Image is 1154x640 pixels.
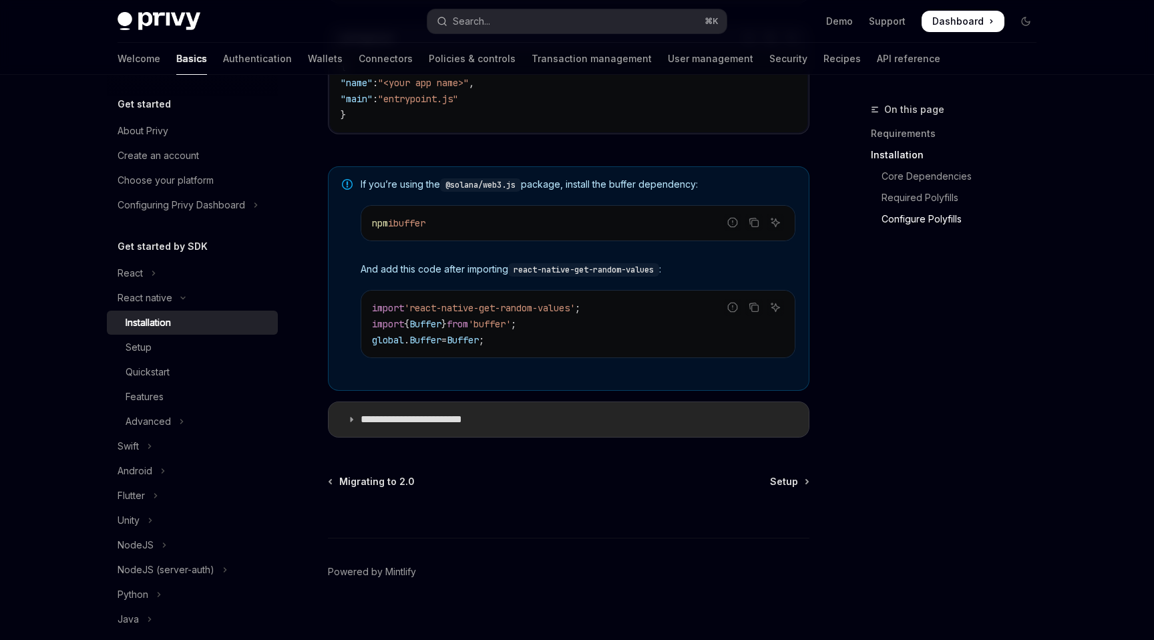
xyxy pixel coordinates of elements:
button: Toggle Configuring Privy Dashboard section [107,193,278,217]
button: Copy the contents from the code block [745,299,763,316]
a: Welcome [118,43,160,75]
span: npm [372,217,388,229]
button: Toggle React section [107,261,278,285]
span: And add this code after importing : [361,263,795,277]
a: Basics [176,43,207,75]
button: Toggle Advanced section [107,410,278,434]
span: 'buffer' [468,318,511,330]
a: Security [769,43,807,75]
div: Unity [118,512,140,528]
div: Java [118,611,139,627]
span: ⌘ K [705,16,719,27]
span: On this page [884,102,944,118]
span: i [388,217,393,229]
div: Swift [118,438,139,454]
a: Authentication [223,43,292,75]
code: @solana/web3.js [440,178,521,192]
div: React native [118,290,172,306]
span: from [447,318,468,330]
div: React [118,265,143,281]
a: Configure Polyfills [871,208,1047,230]
div: Configuring Privy Dashboard [118,197,245,213]
span: "entrypoint.js" [378,93,458,105]
div: Advanced [126,414,171,430]
a: Required Polyfills [871,187,1047,208]
span: } [441,318,447,330]
button: Toggle Python section [107,583,278,607]
button: Toggle React native section [107,286,278,310]
div: Choose your platform [118,172,214,188]
button: Toggle Java section [107,607,278,631]
a: Wallets [308,43,343,75]
span: , [469,77,474,89]
span: "<your app name>" [378,77,469,89]
div: NodeJS (server-auth) [118,562,214,578]
span: ; [511,318,516,330]
a: User management [668,43,753,75]
div: Search... [453,13,490,29]
a: About Privy [107,119,278,143]
a: Transaction management [532,43,652,75]
span: "name" [341,77,373,89]
a: Choose your platform [107,168,278,192]
span: If you’re using the package, install the buffer dependency: [361,178,795,192]
span: : [373,93,378,105]
button: Ask AI [767,299,784,316]
span: import [372,318,404,330]
a: Create an account [107,144,278,168]
a: Recipes [823,43,861,75]
span: 'react-native-get-random-values' [404,302,575,314]
a: Requirements [871,123,1047,144]
span: import [372,302,404,314]
div: NodeJS [118,537,154,553]
button: Ask AI [767,214,784,231]
button: Report incorrect code [724,214,741,231]
button: Copy the contents from the code block [745,214,763,231]
div: Create an account [118,148,199,164]
button: Toggle dark mode [1015,11,1036,32]
button: Report incorrect code [724,299,741,316]
span: = [441,334,447,346]
a: Demo [826,15,853,28]
a: Installation [107,311,278,335]
span: Buffer [409,318,441,330]
div: Android [118,463,152,479]
span: . [404,334,409,346]
span: ; [575,302,580,314]
span: Dashboard [932,15,984,28]
button: Toggle NodeJS section [107,533,278,557]
span: } [341,109,346,121]
div: Quickstart [126,364,170,380]
a: Policies & controls [429,43,516,75]
button: Toggle Android section [107,459,278,483]
button: Toggle NodeJS (server-auth) section [107,558,278,582]
svg: Note [342,179,353,190]
a: Dashboard [922,11,1004,32]
div: Setup [126,339,152,355]
span: Setup [770,475,798,488]
span: ; [479,334,484,346]
a: Installation [871,144,1047,166]
div: Features [126,389,164,405]
a: Quickstart [107,360,278,384]
span: Migrating to 2.0 [339,475,415,488]
a: Setup [770,475,808,488]
span: buffer [393,217,425,229]
div: Python [118,587,148,603]
button: Toggle Swift section [107,434,278,458]
span: Buffer [447,334,479,346]
span: "main" [341,93,373,105]
a: Setup [107,335,278,359]
h5: Get started by SDK [118,238,208,255]
code: react-native-get-random-values [508,263,659,277]
span: global [372,334,404,346]
span: { [404,318,409,330]
span: Buffer [409,334,441,346]
a: Powered by Mintlify [328,565,416,579]
div: About Privy [118,123,168,139]
div: Flutter [118,488,145,504]
a: Connectors [359,43,413,75]
a: Features [107,385,278,409]
img: dark logo [118,12,200,31]
a: Core Dependencies [871,166,1047,187]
